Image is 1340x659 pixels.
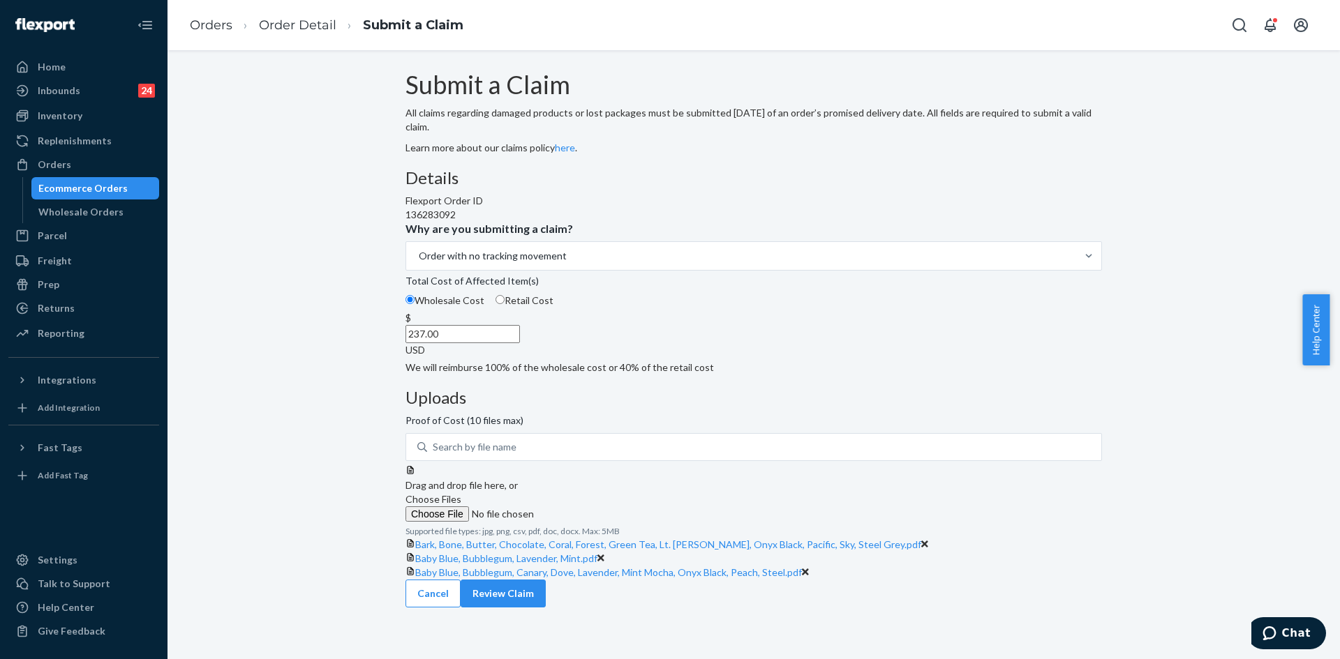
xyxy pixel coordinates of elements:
a: Parcel [8,225,159,247]
a: Returns [8,297,159,319]
input: Retail Cost [496,295,505,304]
div: Search by file name [433,440,516,454]
input: $USD [405,325,520,343]
a: Order Detail [259,17,336,33]
a: Add Fast Tag [8,464,159,487]
button: Open Search Box [1226,11,1253,39]
span: Total Cost of Affected Item(s) [405,274,539,294]
div: 24 [138,84,155,98]
h3: Details [405,169,1102,187]
p: We will reimburse 100% of the wholesale cost or 40% of the retail cost [405,361,1102,374]
span: Choose Files [405,493,461,505]
button: Open account menu [1287,11,1315,39]
a: Ecommerce Orders [31,177,160,199]
a: Home [8,56,159,78]
h3: Uploads [405,388,1102,407]
div: Returns [38,301,75,315]
input: Wholesale Cost [405,295,415,304]
a: Baby Blue, Bubblegum, Lavender, Mint.pdf [415,552,597,564]
div: Integrations [38,373,96,387]
button: Open notifications [1256,11,1284,39]
div: Home [38,60,66,74]
a: Prep [8,273,159,296]
p: Learn more about our claims policy . [405,141,1102,155]
div: Orders [38,158,71,172]
a: here [555,142,575,153]
a: Replenishments [8,130,159,152]
button: Fast Tags [8,437,159,459]
a: Baby Blue, Bubblegum, Canary, Dove, Lavender, Mint Mocha, Onyx Black, Peach, Steel.pdf [415,566,802,578]
p: All claims regarding damaged products or lost packages must be submitted [DATE] of an order’s pro... [405,106,1102,134]
input: Choose Files [405,506,595,522]
a: Inventory [8,105,159,127]
p: Supported file types: jpg, png, csv, pdf, doc, docx. Max: 5MB [405,525,1102,537]
div: Add Integration [38,402,100,414]
div: Inventory [38,109,82,123]
iframe: Opens a widget where you can chat to one of our agents [1251,617,1326,652]
div: 136283092 [405,208,1102,222]
div: Fast Tags [38,441,82,455]
a: Reporting [8,322,159,344]
input: Why are you submitting a claim?Order with no tracking movement [417,249,419,263]
button: Help Center [1302,294,1330,365]
div: Talk to Support [38,577,110,591]
div: Prep [38,278,59,291]
button: Integrations [8,369,159,391]
a: Freight [8,250,159,272]
a: Bark, Bone, Butter, Chocolate, Coral, Forest, Green Tea, Lt. [PERSON_NAME], Onyx Black, Pacific, ... [415,538,921,550]
div: Freight [38,254,72,268]
a: Help Center [8,596,159,619]
div: Drag and drop file here, or [405,478,1102,492]
div: Help Center [38,600,94,614]
a: Wholesale Orders [31,201,160,223]
div: Reporting [38,326,84,340]
div: Give Feedback [38,624,105,638]
div: USD [405,343,1102,357]
div: Order with no tracking movement [419,249,567,263]
div: Settings [38,553,77,567]
button: Close Navigation [131,11,159,39]
button: Review Claim [461,580,546,607]
a: Submit a Claim [363,17,463,33]
span: Proof of Cost (10 files max) [405,414,523,433]
button: Talk to Support [8,573,159,595]
a: Add Integration [8,397,159,419]
ol: breadcrumbs [179,5,475,46]
a: Orders [8,153,159,176]
div: Replenishments [38,134,112,148]
div: $ [405,311,1102,325]
div: Ecommerce Orders [38,181,128,195]
button: Give Feedback [8,620,159,642]
div: Add Fast Tag [38,469,88,481]
div: Flexport Order ID [405,194,1102,208]
a: Orders [190,17,232,33]
a: Settings [8,549,159,571]
div: Wholesale Orders [38,205,124,219]
a: Inbounds24 [8,79,159,102]
span: Wholesale Cost [415,294,484,306]
span: Retail Cost [505,294,553,306]
img: Flexport logo [15,18,75,32]
button: Cancel [405,580,461,607]
h1: Submit a Claim [405,71,1102,99]
div: Inbounds [38,84,80,98]
p: Why are you submitting a claim? [405,222,573,236]
div: Parcel [38,229,67,243]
